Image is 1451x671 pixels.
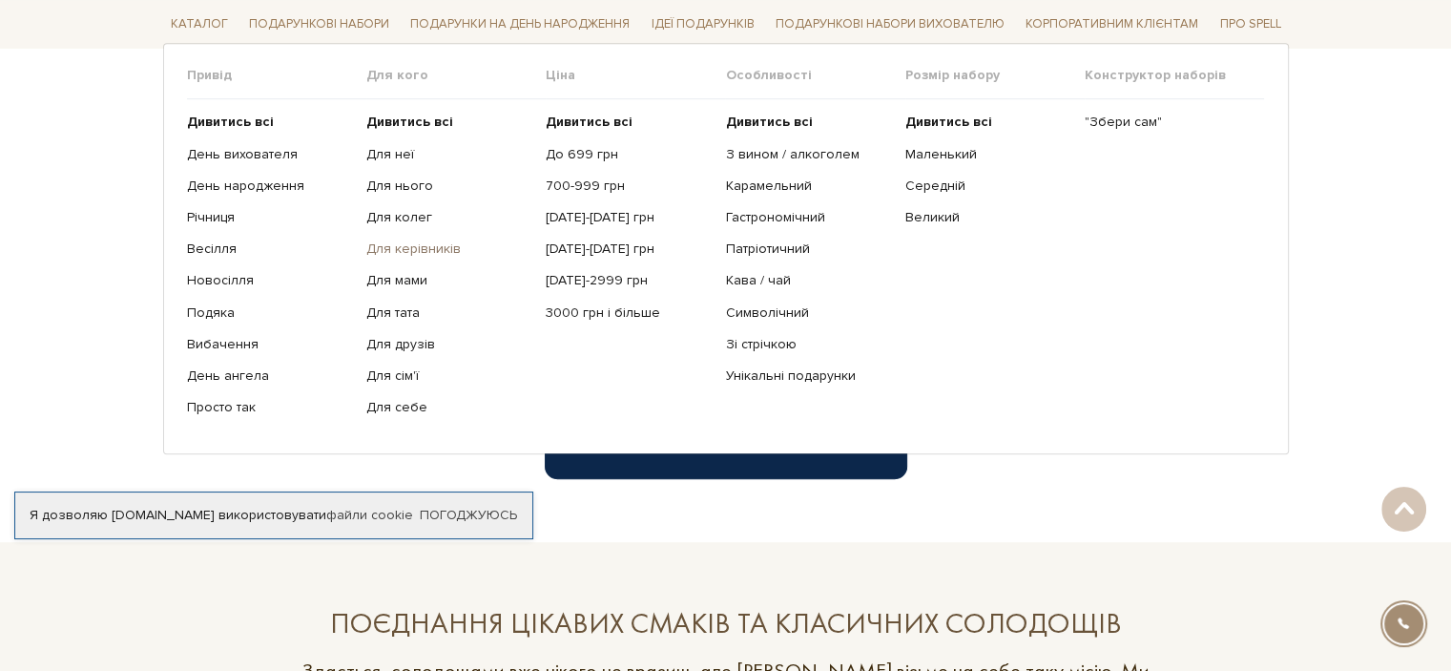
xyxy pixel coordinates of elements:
[15,507,532,524] div: Я дозволяю [DOMAIN_NAME] використовувати
[366,399,531,416] a: Для себе
[187,114,274,130] b: Дивитись всі
[546,178,711,195] a: 700-999 грн
[725,145,890,162] a: З вином / алкоголем
[1085,67,1264,84] span: Конструктор наборів
[905,178,1070,195] a: Середній
[366,336,531,353] a: Для друзів
[187,67,366,84] span: Привід
[187,336,352,353] a: Вибачення
[366,367,531,385] a: Для сім'ї
[725,114,812,130] b: Дивитись всі
[725,178,890,195] a: Карамельний
[163,10,236,39] a: Каталог
[187,367,352,385] a: День ангела
[366,272,531,289] a: Для мами
[366,114,453,130] b: Дивитись всі
[905,67,1085,84] span: Розмір набору
[725,67,904,84] span: Особливості
[187,399,352,416] a: Просто так
[187,145,352,162] a: День вихователя
[546,145,711,162] a: До 699 грн
[546,209,711,226] a: [DATE]-[DATE] грн
[1085,114,1250,131] a: "Збери сам"
[725,304,890,321] a: Символічний
[287,605,1165,642] div: ПОЄДНАННЯ ЦІКАВИХ СМАКІВ ТА КЛАСИЧНИХ СОЛОДОЩІВ
[643,10,761,39] a: Ідеї подарунків
[546,304,711,321] a: 3000 грн і більше
[1212,10,1288,39] a: Про Spell
[403,10,637,39] a: Подарунки на День народження
[725,336,890,353] a: Зі стрічкою
[187,114,352,131] a: Дивитись всі
[366,241,531,258] a: Для керівників
[546,241,711,258] a: [DATE]-[DATE] грн
[326,507,413,523] a: файли cookie
[366,114,531,131] a: Дивитись всі
[1018,8,1206,40] a: Корпоративним клієнтам
[905,114,1070,131] a: Дивитись всі
[366,67,546,84] span: Для кого
[546,114,632,130] b: Дивитись всі
[187,209,352,226] a: Річниця
[725,114,890,131] a: Дивитись всі
[241,10,397,39] a: Подарункові набори
[905,114,992,130] b: Дивитись всі
[725,367,890,385] a: Унікальні подарунки
[905,145,1070,162] a: Маленький
[366,145,531,162] a: Для неї
[187,272,352,289] a: Новосілля
[366,304,531,321] a: Для тата
[546,272,711,289] a: [DATE]-2999 грн
[187,304,352,321] a: Подяка
[725,241,890,258] a: Патріотичний
[163,43,1289,454] div: Каталог
[187,241,352,258] a: Весілля
[187,178,352,195] a: День народження
[366,178,531,195] a: Для нього
[546,67,725,84] span: Ціна
[366,209,531,226] a: Для колег
[420,507,517,524] a: Погоджуюсь
[905,209,1070,226] a: Великий
[725,209,890,226] a: Гастрономічний
[725,272,890,289] a: Кава / чай
[546,114,711,131] a: Дивитись всі
[768,8,1012,40] a: Подарункові набори вихователю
